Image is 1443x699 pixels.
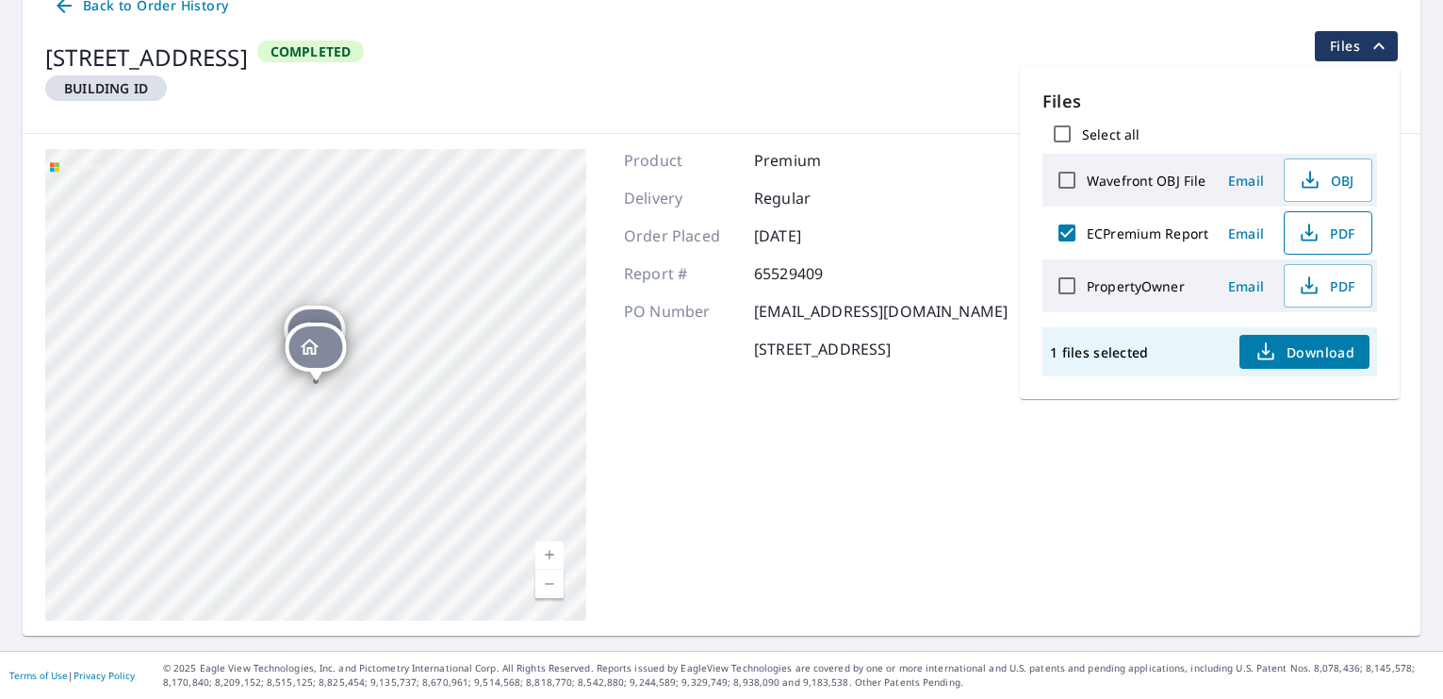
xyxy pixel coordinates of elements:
[285,306,346,364] div: Dropped pin, building , Residential property, 3633 NW 52nd Ter Gainesville, FL 32606
[1296,222,1356,244] span: PDF
[64,79,148,97] em: Building ID
[259,42,363,60] span: Completed
[754,300,1008,323] p: [EMAIL_ADDRESS][DOMAIN_NAME]
[1330,35,1390,58] span: Files
[1087,172,1205,190] label: Wavefront OBJ File
[1296,169,1356,191] span: OBJ
[163,661,1434,690] p: © 2025 Eagle View Technologies, Inc. and Pictometry International Corp. All Rights Reserved. Repo...
[1216,166,1276,195] button: Email
[754,338,891,360] p: [STREET_ADDRESS]
[9,670,135,681] p: |
[624,262,737,285] p: Report #
[1314,31,1398,61] button: filesDropdownBtn-65529409
[9,669,68,682] a: Terms of Use
[1216,219,1276,248] button: Email
[1223,225,1269,242] span: Email
[286,323,347,381] div: Dropped pin, building , Residential property, 3633 NW 52nd Ter Gainesville, FL 32606
[1223,277,1269,295] span: Email
[1239,335,1369,369] button: Download
[1087,225,1208,242] label: ECPremium Report
[1296,275,1356,297] span: PDF
[1082,125,1140,143] label: Select all
[1284,158,1372,202] button: OBJ
[624,187,737,209] p: Delivery
[754,149,867,172] p: Premium
[535,570,564,598] a: Current Level 17, Zoom Out
[1216,272,1276,301] button: Email
[754,262,867,285] p: 65529409
[74,669,135,682] a: Privacy Policy
[1284,211,1372,255] button: PDF
[1042,89,1377,114] p: Files
[1254,341,1354,363] span: Download
[624,149,737,172] p: Product
[535,541,564,570] a: Current Level 17, Zoom In
[45,41,248,75] div: [STREET_ADDRESS]
[1050,343,1148,361] p: 1 files selected
[1087,277,1185,295] label: PropertyOwner
[1223,172,1269,190] span: Email
[754,225,867,247] p: [DATE]
[754,187,867,209] p: Regular
[624,300,737,323] p: PO Number
[1284,264,1372,308] button: PDF
[624,225,737,247] p: Order Placed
